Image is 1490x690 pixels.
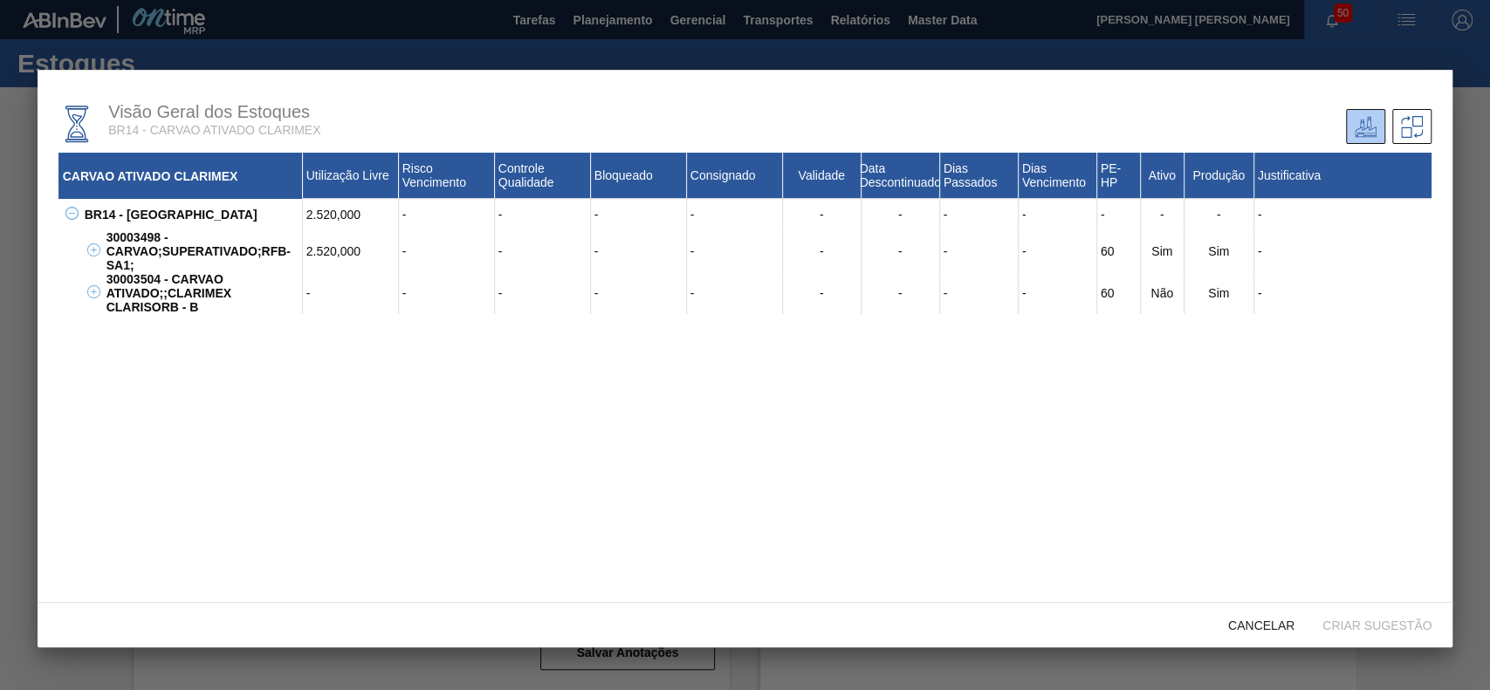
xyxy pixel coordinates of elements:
div: - [1254,272,1432,314]
button: Cancelar [1214,609,1308,640]
div: Sim [1141,230,1184,272]
div: Risco Vencimento [399,153,495,199]
div: - [940,199,1019,230]
div: - [862,199,940,230]
div: - [1254,230,1432,272]
div: - [591,272,687,314]
div: Utilização Livre [303,153,399,199]
div: - [1097,199,1141,230]
div: - [862,272,940,314]
div: Dias Passados [940,153,1019,199]
div: Data Descontinuado [862,153,940,199]
div: Sugestões de Trasferência [1392,109,1432,144]
div: Consignado [687,153,783,199]
div: - [862,230,940,272]
div: - [495,272,591,314]
div: - [1141,199,1184,230]
div: Produção [1184,153,1254,199]
div: - [1254,199,1432,230]
div: - [591,199,687,230]
span: BR14 - CARVAO ATIVADO CLARIMEX [108,123,320,137]
div: - [1019,272,1097,314]
div: Dias Vencimento [1019,153,1097,199]
div: 60 [1097,272,1141,314]
button: Criar sugestão [1308,609,1445,640]
div: 30003498 - CARVAO;SUPERATIVADO;RFB-SA1; [102,230,303,272]
div: CARVAO ATIVADO CLARIMEX [58,153,303,199]
div: Bloqueado [591,153,687,199]
span: Cancelar [1214,618,1308,632]
div: - [399,272,495,314]
div: 2.520,000 [303,199,399,230]
div: - [399,230,495,272]
div: - [687,199,783,230]
div: - [1184,199,1254,230]
div: - [399,199,495,230]
div: - [783,272,862,314]
div: - [940,272,1019,314]
div: Validade [783,153,862,199]
div: BR14 - [GEOGRAPHIC_DATA] [80,199,303,230]
div: 2.520,000 [303,230,399,272]
div: Sim [1184,230,1254,272]
div: Justificativa [1254,153,1432,199]
div: PE-HP [1097,153,1141,199]
div: - [783,199,862,230]
div: - [495,230,591,272]
div: Sim [1184,272,1254,314]
div: - [687,272,783,314]
div: Não [1141,272,1184,314]
div: Unidade Atual/ Unidades [1346,109,1385,144]
span: Criar sugestão [1308,618,1445,632]
span: Visão Geral dos Estoques [108,102,310,121]
div: - [303,272,399,314]
div: - [1019,199,1097,230]
div: - [687,230,783,272]
div: 60 [1097,230,1141,272]
div: - [1019,230,1097,272]
div: - [940,230,1019,272]
div: - [495,199,591,230]
div: 30003504 - CARVAO ATIVADO;;CLARIMEX CLARISORB - B [102,272,303,314]
div: - [783,230,862,272]
div: - [591,230,687,272]
div: Controle Qualidade [495,153,591,199]
div: Ativo [1141,153,1184,199]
